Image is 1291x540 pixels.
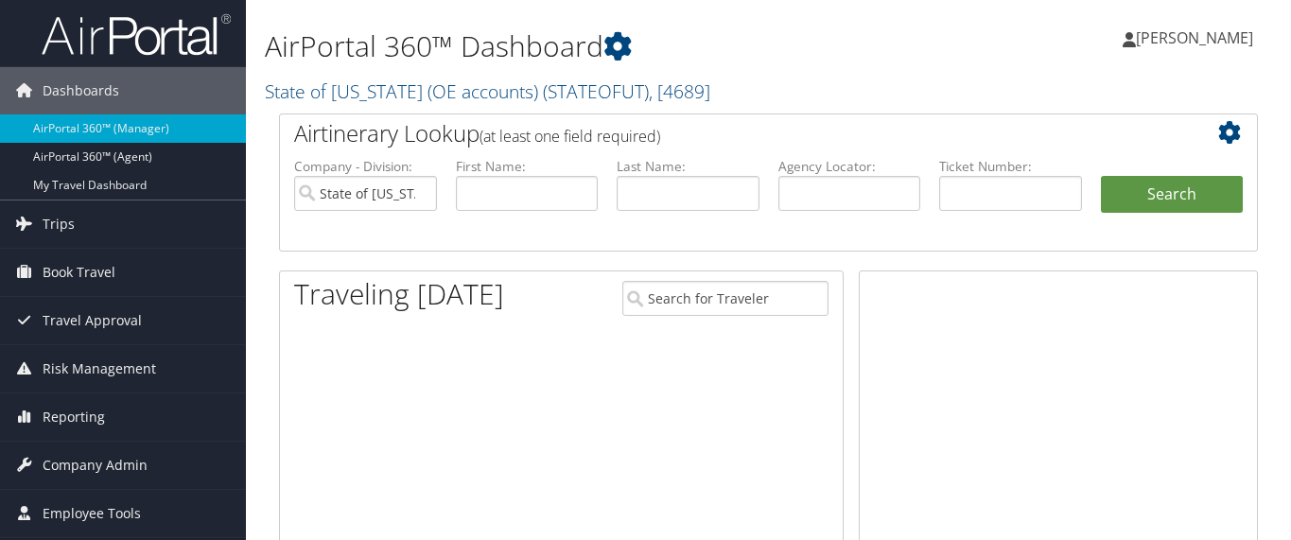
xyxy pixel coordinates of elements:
[294,157,437,176] label: Company - Division:
[1101,176,1244,214] button: Search
[456,157,599,176] label: First Name:
[939,157,1082,176] label: Ticket Number:
[617,157,759,176] label: Last Name:
[543,78,649,104] span: ( STATEOFUT )
[1123,9,1272,66] a: [PERSON_NAME]
[43,490,141,537] span: Employee Tools
[42,12,231,57] img: airportal-logo.png
[294,274,504,314] h1: Traveling [DATE]
[480,126,660,147] span: (at least one field required)
[43,442,148,489] span: Company Admin
[265,26,936,66] h1: AirPortal 360™ Dashboard
[1136,27,1253,48] span: [PERSON_NAME]
[43,249,115,296] span: Book Travel
[265,78,710,104] a: State of [US_STATE] (OE accounts)
[649,78,710,104] span: , [ 4689 ]
[622,281,829,316] input: Search for Traveler
[43,200,75,248] span: Trips
[43,345,156,392] span: Risk Management
[43,393,105,441] span: Reporting
[43,67,119,114] span: Dashboards
[294,117,1161,149] h2: Airtinerary Lookup
[778,157,921,176] label: Agency Locator:
[43,297,142,344] span: Travel Approval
